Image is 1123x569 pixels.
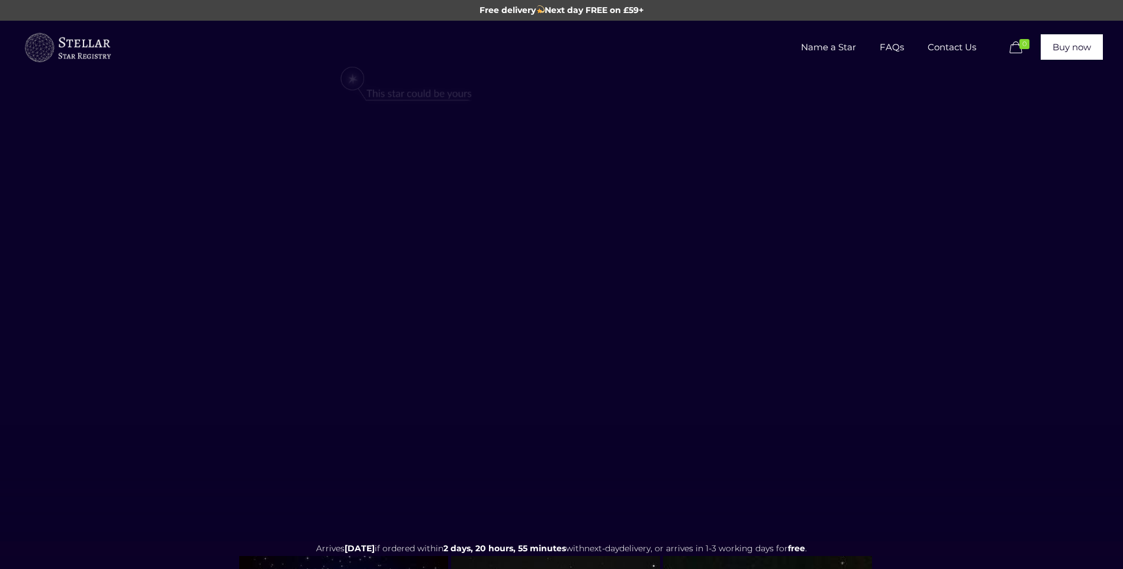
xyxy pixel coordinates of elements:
[916,30,988,65] span: Contact Us
[345,543,375,554] span: [DATE]
[868,21,916,74] a: FAQs
[789,21,868,74] a: Name a Star
[536,5,545,14] img: 💫
[1019,39,1029,49] span: 0
[1006,41,1035,55] a: 0
[443,543,566,554] span: 2 days, 20 hours, 55 minutes
[325,61,487,108] img: star-could-be-yours.png
[480,5,644,15] span: Free delivery Next day FREE on £59+
[23,21,112,74] a: Buy a Star
[316,543,807,554] span: Arrives if ordered within with delivery, or arrives in 1-3 working days for .
[1041,34,1103,60] a: Buy now
[916,21,988,74] a: Contact Us
[584,543,619,554] span: next-day
[23,30,112,66] img: buyastar-logo-transparent
[868,30,916,65] span: FAQs
[789,30,868,65] span: Name a Star
[788,543,805,554] b: free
